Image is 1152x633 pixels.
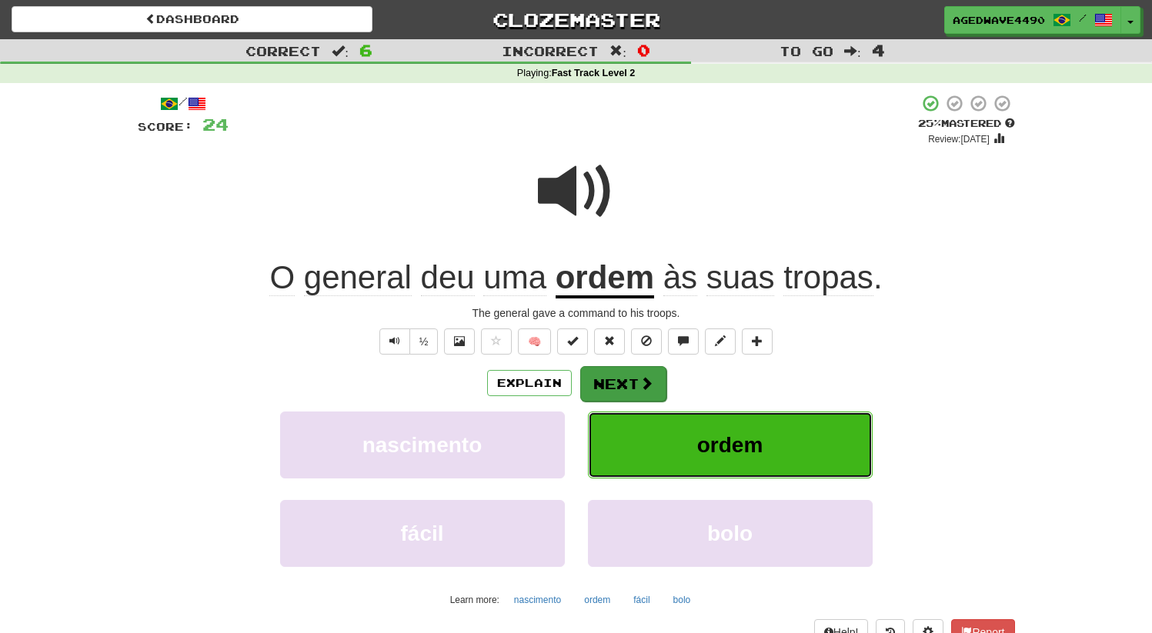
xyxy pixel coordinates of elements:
div: The general gave a command to his troops. [138,305,1015,321]
span: / [1079,12,1087,23]
button: Edit sentence (alt+d) [705,328,736,355]
span: general [304,259,412,296]
span: nascimento [362,433,483,457]
span: bolo [707,521,753,545]
button: Reset to 0% Mastered (alt+r) [594,328,625,355]
button: Discuss sentence (alt+u) [668,328,699,355]
small: Learn more: [450,595,499,605]
span: Score: [138,120,193,133]
a: Clozemaster [396,6,756,33]
u: ordem [556,259,654,298]
button: Set this sentence to 100% Mastered (alt+m) [557,328,588,355]
span: To go [780,43,833,58]
button: Explain [487,370,572,396]
button: ordem [576,588,619,611]
button: Add to collection (alt+a) [742,328,773,355]
button: Show image (alt+x) [444,328,475,355]
span: deu [421,259,475,296]
div: / [138,94,229,113]
span: ordem [697,433,763,457]
button: nascimento [506,588,569,611]
span: 24 [202,115,229,134]
span: às [663,259,697,296]
span: 0 [637,41,650,59]
button: bolo [588,500,873,567]
span: 6 [359,41,372,59]
span: fácil [400,521,443,545]
span: O [269,259,295,296]
button: Favorite sentence (alt+f) [481,328,512,355]
button: fácil [280,500,565,567]
span: 25 % [918,117,941,129]
button: bolo [665,588,700,611]
button: ½ [409,328,439,355]
span: Correct [245,43,321,58]
span: suas [706,259,775,296]
button: Next [580,366,666,401]
span: Incorrect [502,43,599,58]
strong: Fast Track Level 2 [552,68,636,78]
span: . [654,259,883,296]
span: AgedWave4490 [953,13,1045,27]
span: : [844,45,861,58]
span: 4 [872,41,885,59]
div: Mastered [918,117,1015,131]
button: nascimento [280,411,565,478]
button: Play sentence audio (ctl+space) [379,328,410,355]
span: uma [483,259,546,296]
button: ordem [588,411,873,478]
span: : [332,45,349,58]
a: Dashboard [12,6,372,32]
small: Review: [DATE] [928,134,990,145]
button: 🧠 [518,328,551,355]
a: AgedWave4490 / [944,6,1121,34]
div: Text-to-speech controls [376,328,439,355]
span: tropas [783,259,873,296]
button: fácil [625,588,658,611]
button: Ignore sentence (alt+i) [631,328,662,355]
span: : [609,45,626,58]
